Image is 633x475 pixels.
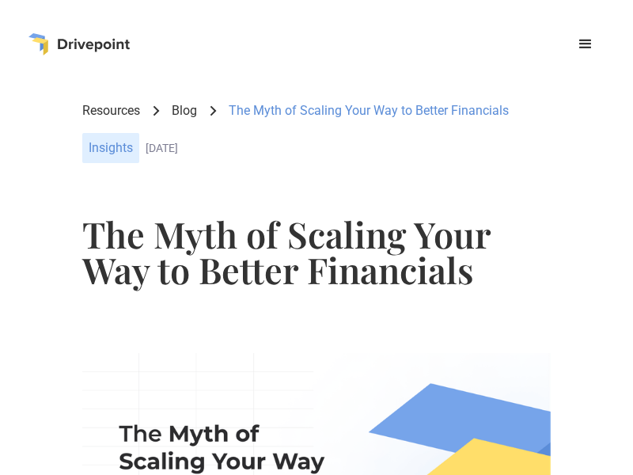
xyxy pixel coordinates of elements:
div: The Myth of Scaling Your Way to Better Financials [229,102,509,120]
a: Blog [172,102,197,120]
a: home [28,33,130,55]
div: [DATE] [146,142,551,155]
div: menu [567,25,605,63]
a: Resources [82,102,140,120]
div: Insights [82,133,139,163]
h1: The Myth of Scaling Your Way to Better Financials [82,216,551,287]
